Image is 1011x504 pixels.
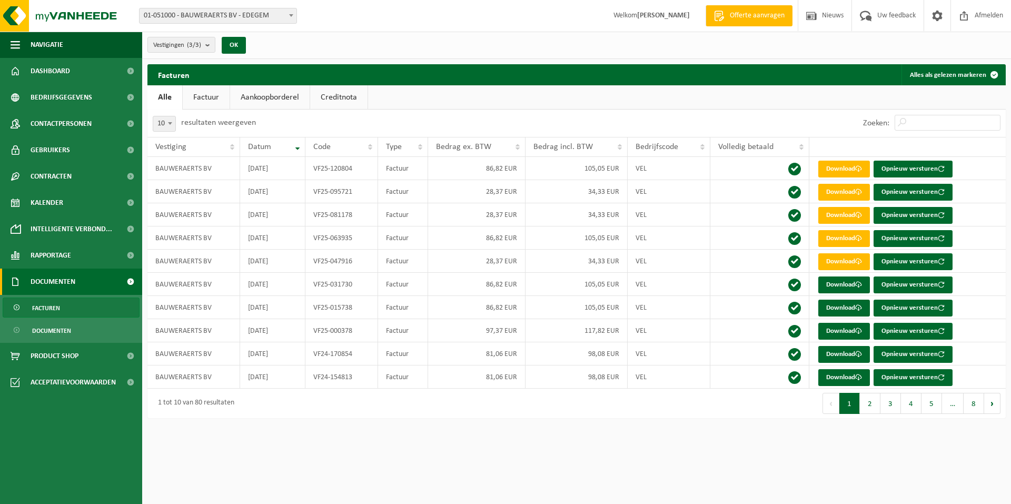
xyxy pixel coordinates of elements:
td: VEL [628,203,710,226]
button: Next [984,393,1000,414]
td: BAUWERAERTS BV [147,319,240,342]
button: Alles als gelezen markeren [901,64,1005,85]
button: Opnieuw versturen [874,300,953,317]
span: 10 [153,116,175,131]
td: Factuur [378,342,428,365]
span: Navigatie [31,32,63,58]
a: Factuur [183,85,230,110]
td: BAUWERAERTS BV [147,157,240,180]
td: VF25-081178 [305,203,378,226]
td: VF24-170854 [305,342,378,365]
td: VF25-120804 [305,157,378,180]
td: BAUWERAERTS BV [147,250,240,273]
a: Download [818,230,870,247]
a: Download [818,184,870,201]
a: Download [818,207,870,224]
td: VEL [628,296,710,319]
td: [DATE] [240,180,305,203]
strong: [PERSON_NAME] [637,12,690,19]
a: Download [818,300,870,317]
td: VEL [628,342,710,365]
td: VEL [628,157,710,180]
td: 105,05 EUR [526,226,628,250]
button: Opnieuw versturen [874,276,953,293]
td: Factuur [378,250,428,273]
td: VF25-063935 [305,226,378,250]
a: Download [818,161,870,177]
td: VF25-047916 [305,250,378,273]
button: Opnieuw versturen [874,253,953,270]
td: 28,37 EUR [428,180,525,203]
span: Documenten [31,269,75,295]
td: [DATE] [240,157,305,180]
td: VF25-031730 [305,273,378,296]
a: Offerte aanvragen [706,5,792,26]
span: Bedrag ex. BTW [436,143,491,151]
td: VEL [628,273,710,296]
a: Download [818,323,870,340]
td: [DATE] [240,250,305,273]
span: Contactpersonen [31,111,92,137]
button: Opnieuw versturen [874,161,953,177]
td: BAUWERAERTS BV [147,296,240,319]
span: Documenten [32,321,71,341]
span: Offerte aanvragen [727,11,787,21]
label: resultaten weergeven [181,118,256,127]
td: Factuur [378,157,428,180]
td: 97,37 EUR [428,319,525,342]
button: 4 [901,393,921,414]
button: 8 [964,393,984,414]
span: Dashboard [31,58,70,84]
td: BAUWERAERTS BV [147,365,240,389]
span: Contracten [31,163,72,190]
td: 34,33 EUR [526,180,628,203]
td: VF25-000378 [305,319,378,342]
td: Factuur [378,296,428,319]
h2: Facturen [147,64,200,85]
span: Bedrag incl. BTW [533,143,593,151]
td: 98,08 EUR [526,365,628,389]
td: VEL [628,180,710,203]
td: Factuur [378,319,428,342]
td: Factuur [378,180,428,203]
td: 34,33 EUR [526,250,628,273]
td: 86,82 EUR [428,226,525,250]
button: OK [222,37,246,54]
td: BAUWERAERTS BV [147,342,240,365]
button: Opnieuw versturen [874,346,953,363]
span: Product Shop [31,343,78,369]
a: Aankoopborderel [230,85,310,110]
td: VEL [628,365,710,389]
button: 1 [839,393,860,414]
button: Previous [822,393,839,414]
a: Download [818,253,870,270]
span: Volledig betaald [718,143,774,151]
a: Download [818,276,870,293]
td: VEL [628,250,710,273]
td: 28,37 EUR [428,250,525,273]
td: [DATE] [240,226,305,250]
button: 5 [921,393,942,414]
td: [DATE] [240,273,305,296]
label: Zoeken: [863,119,889,127]
td: 105,05 EUR [526,296,628,319]
span: Rapportage [31,242,71,269]
a: Facturen [3,298,140,318]
span: Gebruikers [31,137,70,163]
td: [DATE] [240,365,305,389]
a: Download [818,346,870,363]
span: Type [386,143,402,151]
td: Factuur [378,273,428,296]
span: Code [313,143,331,151]
button: Opnieuw versturen [874,207,953,224]
td: 105,05 EUR [526,273,628,296]
button: Opnieuw versturen [874,323,953,340]
td: 81,06 EUR [428,342,525,365]
td: 81,06 EUR [428,365,525,389]
span: Vestigingen [153,37,201,53]
span: Bedrijfsgegevens [31,84,92,111]
td: BAUWERAERTS BV [147,226,240,250]
td: Factuur [378,226,428,250]
td: [DATE] [240,296,305,319]
span: Facturen [32,298,60,318]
